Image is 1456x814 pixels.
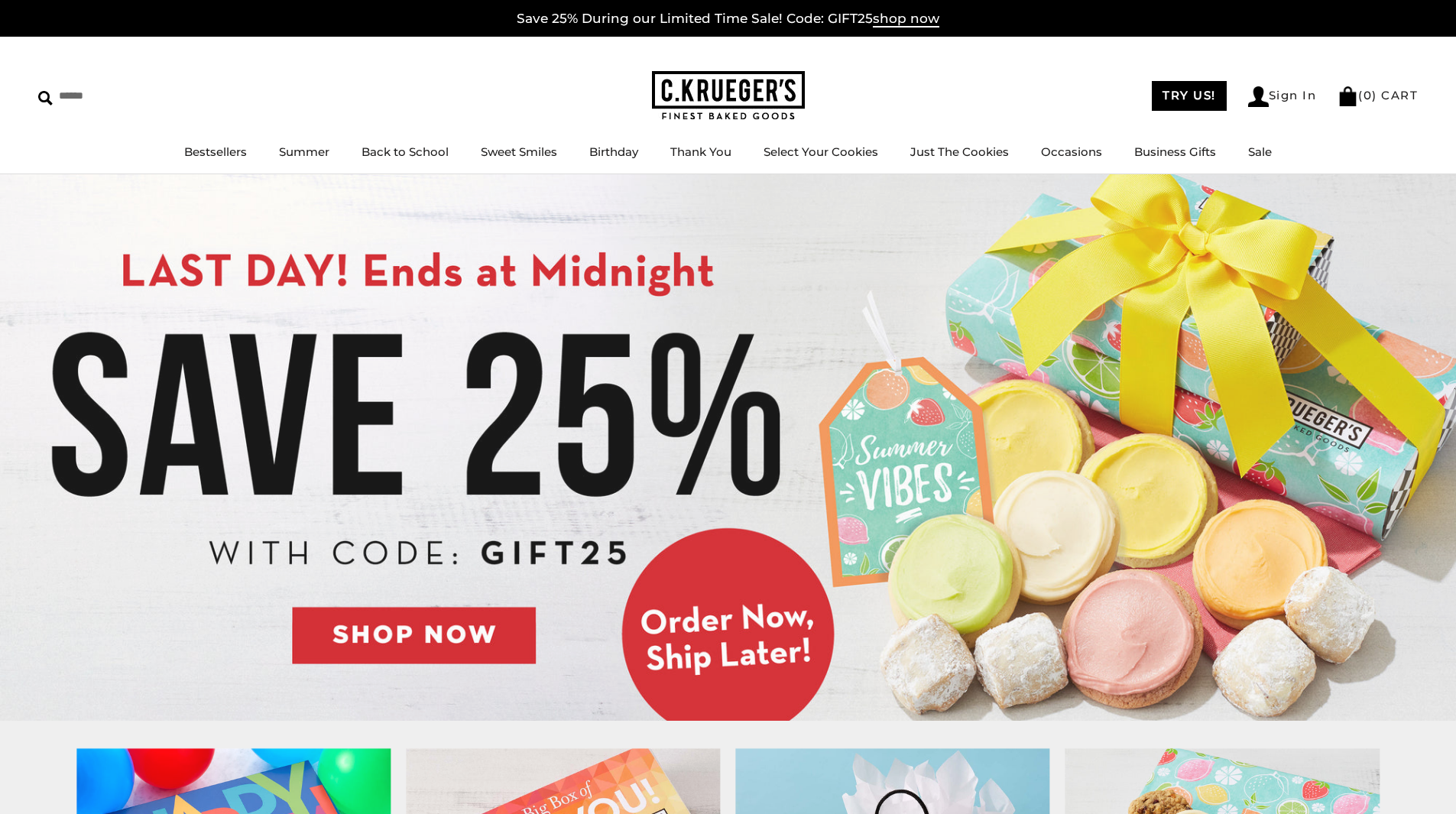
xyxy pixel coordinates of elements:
img: Account [1248,86,1269,107]
a: Summer [279,144,329,159]
a: Just The Cookies [910,144,1009,159]
img: C.KRUEGER'S [652,71,805,121]
a: Save 25% During our Limited Time Sale! Code: GIFT25shop now [517,11,939,28]
a: Thank You [670,144,731,159]
a: Sale [1248,144,1272,159]
span: 0 [1364,88,1373,102]
input: Search [38,84,220,108]
span: shop now [873,11,939,28]
img: Bag [1338,86,1358,106]
a: Sign In [1248,86,1317,107]
a: Bestsellers [184,144,247,159]
img: Search [38,91,53,105]
a: Occasions [1041,144,1102,159]
a: Sweet Smiles [481,144,557,159]
a: TRY US! [1152,81,1227,111]
a: Birthday [589,144,638,159]
a: Business Gifts [1134,144,1216,159]
a: (0) CART [1338,88,1418,102]
a: Back to School [362,144,449,159]
a: Select Your Cookies [764,144,878,159]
